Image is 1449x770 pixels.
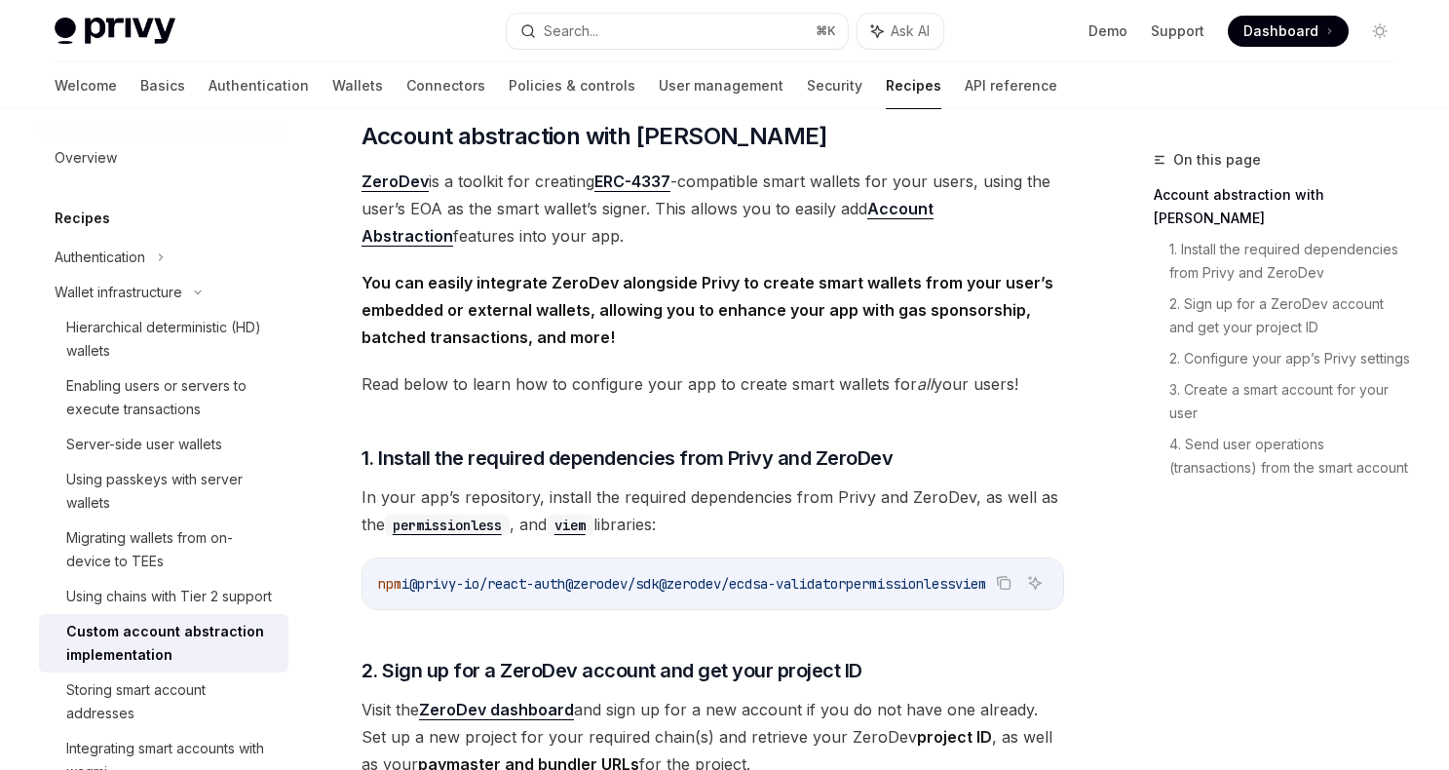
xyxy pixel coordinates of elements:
a: Using chains with Tier 2 support [39,579,288,614]
a: ZeroDev dashboard [419,700,574,720]
a: Using passkeys with server wallets [39,462,288,520]
div: Overview [55,146,117,170]
a: Welcome [55,62,117,109]
span: i [401,575,409,593]
a: Policies & controls [509,62,635,109]
div: Using chains with Tier 2 support [66,585,272,608]
a: Authentication [209,62,309,109]
a: ZeroDev [362,172,429,192]
a: Account abstraction with [PERSON_NAME] [1154,179,1411,234]
a: 4. Send user operations (transactions) from the smart account [1169,429,1411,483]
strong: ZeroDev dashboard [419,700,574,719]
a: Hierarchical deterministic (HD) wallets [39,310,288,368]
a: Dashboard [1228,16,1349,47]
span: Read below to learn how to configure your app to create smart wallets for your users! [362,370,1064,398]
div: Authentication [55,246,145,269]
a: Security [807,62,862,109]
div: Enabling users or servers to execute transactions [66,374,277,421]
div: Server-side user wallets [66,433,222,456]
a: 3. Create a smart account for your user [1169,374,1411,429]
span: Dashboard [1243,21,1318,41]
div: Wallet infrastructure [55,281,182,304]
a: Storing smart account addresses [39,673,288,731]
a: User management [659,62,783,109]
span: In your app’s repository, install the required dependencies from Privy and ZeroDev, as well as th... [362,483,1064,538]
a: Migrating wallets from on-device to TEEs [39,520,288,579]
span: 2. Sign up for a ZeroDev account and get your project ID [362,657,862,684]
span: On this page [1173,148,1261,172]
a: API reference [965,62,1057,109]
div: Search... [544,19,598,43]
button: Copy the contents from the code block [991,570,1016,596]
a: Overview [39,140,288,175]
strong: project ID [917,727,992,747]
span: Ask AI [891,21,930,41]
div: Hierarchical deterministic (HD) wallets [66,316,277,363]
a: Custom account abstraction implementation [39,614,288,673]
a: ERC-4337 [594,172,670,192]
h5: Recipes [55,207,110,230]
button: Ask AI [1022,570,1048,596]
a: Server-side user wallets [39,427,288,462]
a: Recipes [886,62,941,109]
span: @zerodev/ecdsa-validator [659,575,846,593]
a: Demo [1088,21,1127,41]
a: Basics [140,62,185,109]
img: light logo [55,18,175,45]
button: Toggle dark mode [1364,16,1395,47]
span: permissionless [846,575,955,593]
a: Connectors [406,62,485,109]
span: viem [955,575,986,593]
code: permissionless [385,515,510,536]
div: Using passkeys with server wallets [66,468,277,515]
span: 1. Install the required dependencies from Privy and ZeroDev [362,444,894,472]
div: Custom account abstraction implementation [66,620,277,667]
span: ⌘ K [816,23,836,39]
span: @privy-io/react-auth [409,575,565,593]
code: viem [547,515,593,536]
button: Search...⌘K [507,14,848,49]
a: 2. Sign up for a ZeroDev account and get your project ID [1169,289,1411,343]
div: Storing smart account addresses [66,678,277,725]
a: permissionless [385,515,510,534]
em: all [917,374,934,394]
span: @zerodev/sdk [565,575,659,593]
span: Account abstraction with [PERSON_NAME] [362,121,827,152]
a: Enabling users or servers to execute transactions [39,368,288,427]
a: Support [1151,21,1204,41]
button: Ask AI [858,14,943,49]
div: Migrating wallets from on-device to TEEs [66,526,277,573]
a: Wallets [332,62,383,109]
a: viem [547,515,593,534]
strong: You can easily integrate ZeroDev alongside Privy to create smart wallets from your user’s embedde... [362,273,1053,347]
span: npm [378,575,401,593]
span: is a toolkit for creating -compatible smart wallets for your users, using the user’s EOA as the s... [362,168,1064,250]
a: 2. Configure your app’s Privy settings [1169,343,1411,374]
a: 1. Install the required dependencies from Privy and ZeroDev [1169,234,1411,289]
